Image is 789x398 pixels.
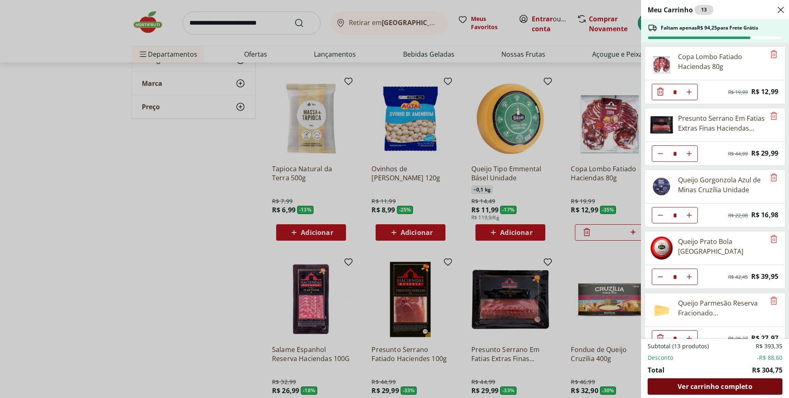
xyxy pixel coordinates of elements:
div: Queijo Parmesão Reserva Fracionado [GEOGRAPHIC_DATA] [678,298,765,318]
img: Queijo Gorgonzola Azul de Minas Cruzília [650,175,673,198]
input: Quantidade Atual [669,207,681,223]
span: R$ 42,45 [728,274,748,281]
span: R$ 29,99 [751,148,778,159]
div: Queijo Prato Bola [GEOGRAPHIC_DATA] [678,237,765,256]
span: -R$ 88,60 [757,354,782,362]
button: Aumentar Quantidade [681,207,697,223]
input: Quantidade Atual [669,84,681,100]
button: Remove [769,111,779,121]
span: R$ 19,99 [728,89,748,96]
a: Ver carrinho completo [648,378,782,395]
h2: Meu Carrinho [648,5,713,15]
button: Diminuir Quantidade [652,84,669,100]
button: Diminuir Quantidade [652,145,669,162]
button: Aumentar Quantidade [681,84,697,100]
input: Quantidade Atual [669,146,681,161]
span: R$ 39,95 [751,271,778,282]
span: R$ 22,08 [728,212,748,219]
img: Presunto Serrano em Fatias Extras Finas Haciendas Reserva Pacote 100g [650,113,673,136]
span: R$ 36,37 [728,336,748,342]
button: Diminuir Quantidade [652,269,669,285]
button: Remove [769,50,779,60]
button: Remove [769,235,779,244]
button: Remove [769,173,779,183]
button: Aumentar Quantidade [681,330,697,347]
div: Copa Lombo Fatiado Haciendas 80g [678,52,765,71]
span: R$ 27,97 [751,333,778,344]
span: R$ 16,98 [751,209,778,221]
span: Ver carrinho completo [678,383,752,390]
span: Desconto [648,354,673,362]
span: R$ 304,75 [752,365,782,375]
img: Queijo Parmesão Reserva Fracionado Basel [650,298,673,321]
span: R$ 44,99 [728,151,748,157]
button: Aumentar Quantidade [681,269,697,285]
img: Copa Lombo Fatiado Haciendas 80g [650,52,673,75]
button: Diminuir Quantidade [652,330,669,347]
button: Remove [769,296,779,306]
div: Presunto Serrano Em Fatias Extras Finas Haciendas Reserva Pacote 100G [678,113,765,133]
img: Queijo Prato Bola Basel [650,237,673,260]
div: Queijo Gorgonzola Azul de Minas Cruzília Unidade [678,175,765,195]
button: Diminuir Quantidade [652,207,669,223]
span: R$ 393,35 [756,342,782,350]
input: Quantidade Atual [669,269,681,285]
span: Total [648,365,664,375]
span: R$ 12,99 [751,86,778,97]
div: 13 [694,5,713,15]
span: Subtotal (13 produtos) [648,342,709,350]
input: Quantidade Atual [669,331,681,346]
span: Faltam apenas R$ 94,25 para Frete Grátis [661,25,758,31]
button: Aumentar Quantidade [681,145,697,162]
